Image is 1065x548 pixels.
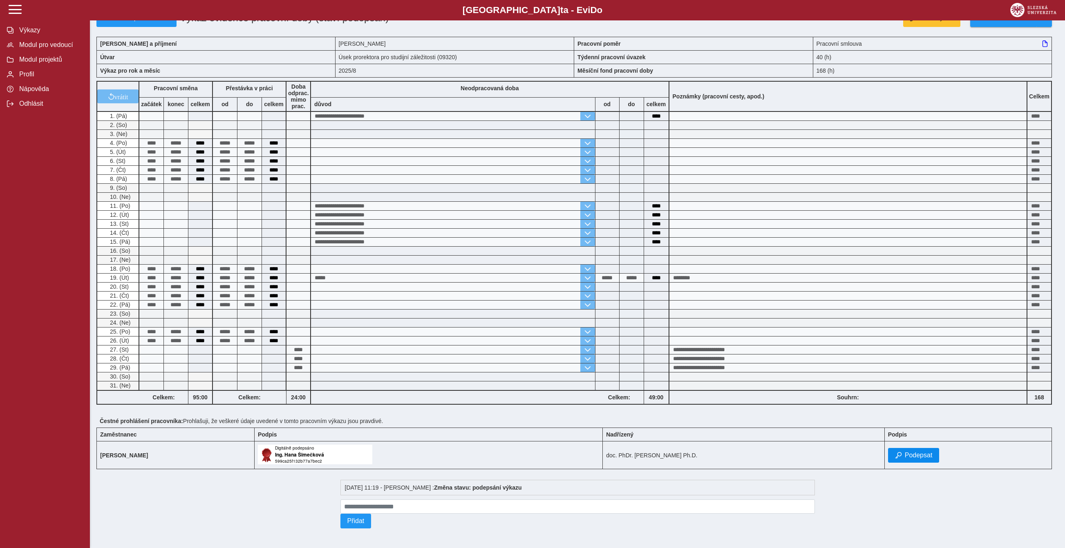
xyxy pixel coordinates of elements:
b: 95:00 [188,394,212,401]
b: Čestné prohlášení pracovníka: [100,418,183,424]
span: Modul projektů [17,56,83,63]
span: 13. (St) [108,221,129,227]
span: 23. (So) [108,310,130,317]
div: Úsek prorektora pro studijní záležitosti (09320) [336,50,575,64]
b: Přestávka v práci [226,85,273,91]
b: Doba odprac. mimo prac. [288,83,309,109]
b: do [620,101,644,107]
button: Podepsat [888,448,940,463]
div: Pracovní smlouva [813,37,1052,50]
span: D [590,5,597,15]
span: 6. (St) [108,158,125,164]
b: Výkaz pro rok a měsíc [100,67,160,74]
div: 2025/8 [336,64,575,78]
span: 11. (Po) [108,203,130,209]
div: Prohlašuji, že veškeré údaje uvedené v tomto pracovním výkazu jsou pravdivé. [96,414,1058,428]
span: Odhlásit [17,100,83,107]
b: Celkem: [213,394,286,401]
span: 7. (Čt) [108,167,126,173]
b: začátek [139,101,163,107]
button: vrátit [97,89,139,103]
b: Změna stavu: podepsání výkazu [434,484,522,491]
span: 8. (Pá) [108,176,127,182]
b: od [595,101,619,107]
span: 19. (Út) [108,274,129,281]
span: 15. (Pá) [108,238,130,245]
td: doc. PhDr. [PERSON_NAME] Ph.D. [603,441,885,469]
b: celkem [262,101,286,107]
span: 5. (Út) [108,149,126,155]
span: 4. (Po) [108,140,127,146]
b: Pracovní směna [154,85,197,91]
b: Poznámky (pracovní cesty, apod.) [669,93,768,100]
span: 17. (Ne) [108,256,131,263]
span: 14. (Čt) [108,229,129,236]
span: 16. (So) [108,247,130,254]
b: Celkem: [139,394,188,401]
b: od [213,101,237,107]
span: 2. (So) [108,122,127,128]
span: o [597,5,603,15]
span: vrátit [114,93,128,100]
b: konec [164,101,188,107]
span: Výkazy [17,27,83,34]
span: 18. (Po) [108,265,130,272]
span: 28. (Čt) [108,355,129,362]
b: celkem [188,101,212,107]
b: Zaměstnanec [100,431,136,438]
div: 168 (h) [813,64,1052,78]
b: Nadřízený [606,431,633,438]
b: 168 [1027,394,1051,401]
b: [PERSON_NAME] [100,452,148,459]
b: [GEOGRAPHIC_DATA] a - Evi [25,5,1040,16]
b: do [237,101,262,107]
span: Přidat [347,517,365,525]
b: 24:00 [286,394,310,401]
span: 26. (Út) [108,337,129,344]
span: 29. (Pá) [108,364,130,371]
div: [DATE] 11:19 - [PERSON_NAME] : [340,480,815,495]
span: 30. (So) [108,373,130,380]
img: logo_web_su.png [1010,3,1056,17]
span: 27. (St) [108,346,129,353]
span: Profil [17,71,83,78]
b: Podpis [888,431,907,438]
img: Digitálně podepsáno uživatelem [258,445,372,464]
span: 1. (Pá) [108,113,127,119]
b: Útvar [100,54,115,60]
span: Nápověda [17,85,83,93]
span: Podepsat [905,452,933,459]
b: Podpis [258,431,277,438]
span: t [560,5,563,15]
div: 40 (h) [813,50,1052,64]
span: 31. (Ne) [108,382,131,389]
b: Pracovní poměr [577,40,621,47]
span: 12. (Út) [108,212,129,218]
b: Měsíční fond pracovní doby [577,67,653,74]
b: Souhrn: [837,394,859,401]
button: Přidat [340,514,371,528]
span: 22. (Pá) [108,301,130,308]
b: důvod [314,101,331,107]
b: Celkem [1029,93,1049,100]
span: 20. (St) [108,283,129,290]
span: 10. (Ne) [108,194,131,200]
span: Modul pro vedoucí [17,41,83,49]
b: celkem [644,101,669,107]
span: 3. (Ne) [108,131,128,137]
b: 49:00 [644,394,669,401]
span: 25. (Po) [108,328,130,335]
b: Neodpracovaná doba [461,85,519,91]
span: 21. (Čt) [108,292,129,299]
div: [PERSON_NAME] [336,37,575,50]
b: [PERSON_NAME] a příjmení [100,40,177,47]
b: Týdenní pracovní úvazek [577,54,646,60]
span: 9. (So) [108,185,127,191]
b: Celkem: [595,394,644,401]
span: 24. (Ne) [108,319,131,326]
